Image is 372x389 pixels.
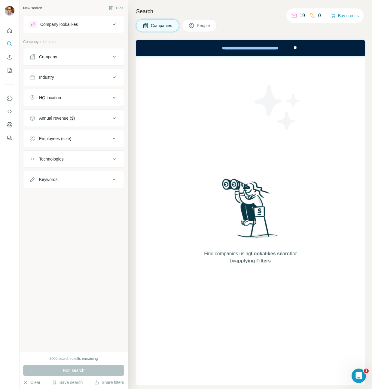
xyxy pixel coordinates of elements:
[23,5,42,11] div: New search
[23,50,124,64] button: Company
[39,115,75,121] div: Annual revenue ($)
[39,54,57,60] div: Company
[52,379,83,385] button: Save search
[50,356,98,361] div: 2000 search results remaining
[136,40,365,56] iframe: Banner
[5,25,14,36] button: Quick start
[23,70,124,84] button: Industry
[5,93,14,104] button: Use Surfe on LinkedIn
[219,177,282,244] img: Surfe Illustration - Woman searching with binoculars
[23,17,124,32] button: Company lookalikes
[352,369,366,383] iframe: Intercom live chat
[94,379,124,385] button: Share filters
[331,11,359,20] button: Buy credits
[235,258,271,263] span: applying Filters
[251,251,293,256] span: Lookalikes search
[23,39,124,44] p: Company information
[251,80,305,134] img: Surfe Illustration - Stars
[39,176,57,182] div: Keywords
[202,250,298,265] span: Find companies using or by
[151,23,173,29] span: Companies
[39,74,54,80] div: Industry
[23,152,124,166] button: Technologies
[39,136,71,142] div: Employees (size)
[5,133,14,143] button: Feedback
[39,156,64,162] div: Technologies
[23,172,124,187] button: Keywords
[5,65,14,76] button: My lists
[23,111,124,125] button: Annual revenue ($)
[5,38,14,49] button: Search
[300,12,305,19] p: 19
[5,52,14,63] button: Enrich CSV
[23,90,124,105] button: HQ location
[136,7,365,16] h4: Search
[40,21,78,27] div: Company lookalikes
[5,106,14,117] button: Use Surfe API
[23,131,124,146] button: Employees (size)
[5,119,14,130] button: Dashboard
[318,12,321,19] p: 0
[23,379,40,385] button: Clear
[105,4,128,13] button: Hide
[364,369,369,373] span: 1
[5,6,14,16] img: Avatar
[39,95,61,101] div: HQ location
[197,23,211,29] span: People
